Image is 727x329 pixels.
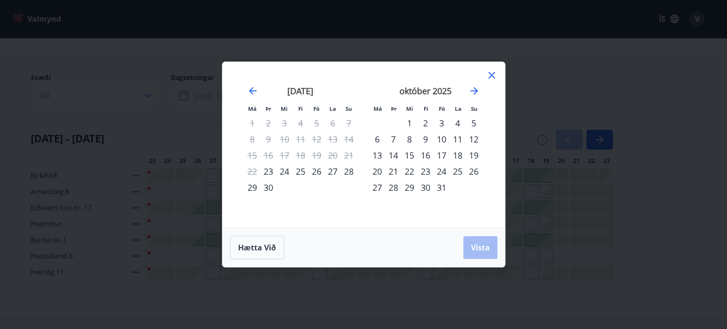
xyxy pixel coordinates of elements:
[417,179,434,196] div: 30
[309,115,325,131] td: Not available. föstudagur, 5. september 2025
[276,131,293,147] td: Not available. miðvikudagur, 10. september 2025
[417,115,434,131] td: Choose fimmtudagur, 2. október 2025 as your check-in date. It’s available.
[434,115,450,131] div: 3
[244,131,260,147] td: Not available. mánudagur, 8. september 2025
[450,131,466,147] div: 11
[466,115,482,131] td: Choose sunnudagur, 5. október 2025 as your check-in date. It’s available.
[373,105,382,112] small: Má
[341,115,357,131] td: Not available. sunnudagur, 7. september 2025
[439,105,445,112] small: Fö
[230,236,284,259] button: Hætta við
[309,147,325,163] td: Not available. föstudagur, 19. september 2025
[293,163,309,179] div: 25
[276,163,293,179] div: 24
[293,115,309,131] td: Not available. fimmtudagur, 4. september 2025
[276,115,293,131] td: Not available. miðvikudagur, 3. september 2025
[450,163,466,179] td: Choose laugardagur, 25. október 2025 as your check-in date. It’s available.
[434,179,450,196] td: Choose föstudagur, 31. október 2025 as your check-in date. It’s available.
[244,179,260,196] td: Choose mánudagur, 29. september 2025 as your check-in date. It’s available.
[385,131,401,147] td: Choose þriðjudagur, 7. október 2025 as your check-in date. It’s available.
[369,147,385,163] div: 13
[369,163,385,179] div: 20
[293,131,309,147] td: Not available. fimmtudagur, 11. september 2025
[238,242,276,253] span: Hætta við
[287,85,313,97] strong: [DATE]
[341,163,357,179] div: 28
[346,105,352,112] small: Su
[434,179,450,196] div: 31
[385,163,401,179] div: 21
[401,131,417,147] td: Choose miðvikudagur, 8. október 2025 as your check-in date. It’s available.
[234,73,494,216] div: Calendar
[293,163,309,179] td: Choose fimmtudagur, 25. september 2025 as your check-in date. It’s available.
[406,105,413,112] small: Mi
[385,147,401,163] div: 14
[385,163,401,179] td: Choose þriðjudagur, 21. október 2025 as your check-in date. It’s available.
[260,163,276,179] div: 23
[325,147,341,163] td: Not available. laugardagur, 20. september 2025
[341,163,357,179] td: Choose sunnudagur, 28. september 2025 as your check-in date. It’s available.
[309,131,325,147] td: Not available. föstudagur, 12. september 2025
[455,105,461,112] small: La
[329,105,336,112] small: La
[244,179,260,196] div: 29
[260,115,276,131] td: Not available. þriðjudagur, 2. september 2025
[369,131,385,147] td: Choose mánudagur, 6. október 2025 as your check-in date. It’s available.
[391,105,397,112] small: Þr
[369,179,385,196] div: 27
[469,85,480,97] div: Move forward to switch to the next month.
[266,105,271,112] small: Þr
[417,131,434,147] div: 9
[434,147,450,163] div: 17
[260,131,276,147] td: Not available. þriðjudagur, 9. september 2025
[417,163,434,179] div: 23
[244,163,260,179] td: Not available. mánudagur, 22. september 2025
[450,131,466,147] td: Choose laugardagur, 11. október 2025 as your check-in date. It’s available.
[401,131,417,147] div: 8
[309,163,325,179] td: Choose föstudagur, 26. september 2025 as your check-in date. It’s available.
[434,163,450,179] div: 24
[276,163,293,179] td: Choose miðvikudagur, 24. september 2025 as your check-in date. It’s available.
[466,147,482,163] div: 19
[276,147,293,163] td: Not available. miðvikudagur, 17. september 2025
[341,131,357,147] td: Not available. sunnudagur, 14. september 2025
[401,163,417,179] td: Choose miðvikudagur, 22. október 2025 as your check-in date. It’s available.
[471,105,478,112] small: Su
[466,131,482,147] div: 12
[417,163,434,179] td: Choose fimmtudagur, 23. október 2025 as your check-in date. It’s available.
[450,115,466,131] td: Choose laugardagur, 4. október 2025 as your check-in date. It’s available.
[313,105,319,112] small: Fö
[325,163,341,179] td: Choose laugardagur, 27. september 2025 as your check-in date. It’s available.
[466,163,482,179] td: Choose sunnudagur, 26. október 2025 as your check-in date. It’s available.
[325,131,341,147] td: Not available. laugardagur, 13. september 2025
[434,131,450,147] td: Choose föstudagur, 10. október 2025 as your check-in date. It’s available.
[281,105,288,112] small: Mi
[369,131,385,147] div: 6
[385,147,401,163] td: Choose þriðjudagur, 14. október 2025 as your check-in date. It’s available.
[369,147,385,163] td: Choose mánudagur, 13. október 2025 as your check-in date. It’s available.
[401,115,417,131] div: 1
[417,131,434,147] td: Choose fimmtudagur, 9. október 2025 as your check-in date. It’s available.
[385,131,401,147] div: 7
[434,131,450,147] div: 10
[399,85,452,97] strong: október 2025
[248,105,257,112] small: Má
[434,115,450,131] td: Choose föstudagur, 3. október 2025 as your check-in date. It’s available.
[434,163,450,179] td: Choose föstudagur, 24. október 2025 as your check-in date. It’s available.
[417,179,434,196] td: Choose fimmtudagur, 30. október 2025 as your check-in date. It’s available.
[417,147,434,163] td: Choose fimmtudagur, 16. október 2025 as your check-in date. It’s available.
[309,163,325,179] div: 26
[401,163,417,179] div: 22
[385,179,401,196] td: Choose þriðjudagur, 28. október 2025 as your check-in date. It’s available.
[401,115,417,131] td: Choose miðvikudagur, 1. október 2025 as your check-in date. It’s available.
[298,105,303,112] small: Fi
[341,147,357,163] td: Not available. sunnudagur, 21. september 2025
[450,163,466,179] div: 25
[417,115,434,131] div: 2
[247,85,258,97] div: Move backward to switch to the previous month.
[325,115,341,131] td: Not available. laugardagur, 6. september 2025
[369,163,385,179] td: Choose mánudagur, 20. október 2025 as your check-in date. It’s available.
[244,115,260,131] td: Not available. mánudagur, 1. september 2025
[244,147,260,163] td: Not available. mánudagur, 15. september 2025
[260,179,276,196] div: 30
